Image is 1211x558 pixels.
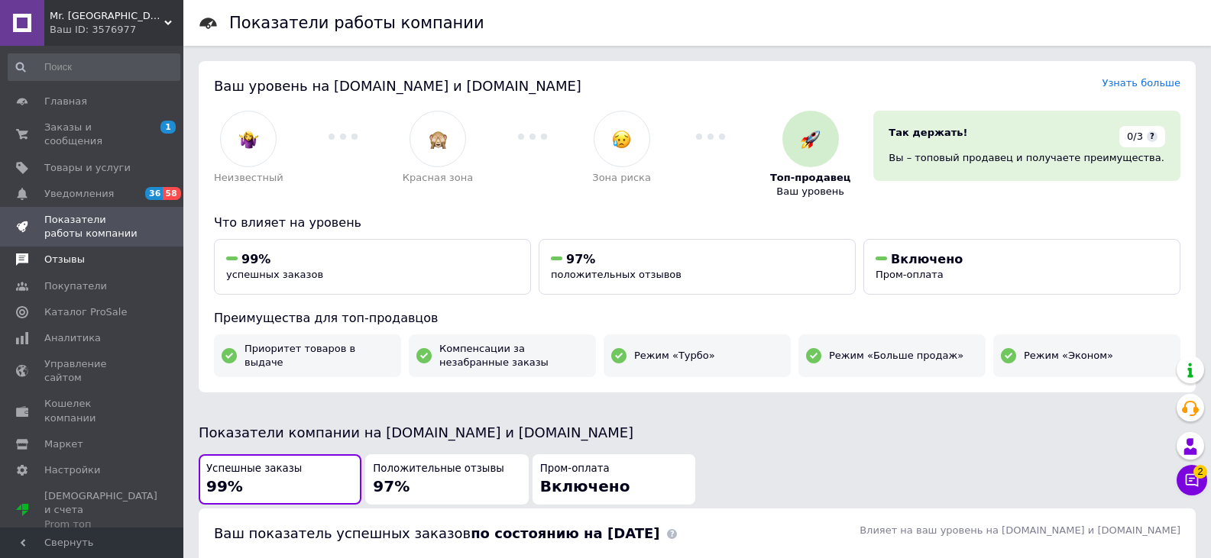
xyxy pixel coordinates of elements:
[889,127,967,138] span: Так держать!
[229,14,484,32] h1: Показатели работы компании
[244,342,393,369] span: Приоритет товаров в выдаче
[163,187,180,200] span: 58
[199,424,633,440] span: Показатели компании на [DOMAIN_NAME] и [DOMAIN_NAME]
[50,9,164,23] span: Mr. Чохлів
[214,215,361,230] span: Что влияет на уровень
[206,477,243,495] span: 99%
[1024,349,1113,363] span: Режим «Эконом»
[429,130,448,149] img: :see_no_evil:
[214,171,283,185] span: Неизвестный
[44,213,141,240] span: Показатели работы компании
[373,462,504,476] span: Положительные отзывы
[373,477,410,495] span: 97%
[566,252,595,266] span: 97%
[889,151,1165,165] div: Вы – топовый продавец и получаете преимущества.
[44,463,100,477] span: Настройки
[214,311,438,325] span: Преимущества для топ-продавцов
[876,269,944,280] span: Пром-оплата
[44,489,157,531] span: [DEMOGRAPHIC_DATA] и счета
[540,462,610,476] span: Пром-оплата
[8,53,180,81] input: Поиск
[50,23,183,37] div: Ваш ID: 3576977
[634,349,715,363] span: Режим «Турбо»
[214,525,659,541] span: Ваш показатель успешных заказов
[44,161,131,175] span: Товары и услуги
[770,171,850,185] span: Топ-продавец
[44,437,83,451] span: Маркет
[1177,465,1207,495] button: Чат с покупателем2
[44,187,114,201] span: Уведомления
[471,525,659,541] b: по состоянию на [DATE]
[891,252,963,266] span: Включено
[44,331,101,345] span: Аналитика
[1102,77,1180,89] a: Узнать больше
[44,357,141,385] span: Управление сайтом
[199,454,361,505] button: Успешные заказы99%
[241,252,270,266] span: 99%
[226,269,323,280] span: успешных заказов
[214,78,581,94] span: Ваш уровень на [DOMAIN_NAME] и [DOMAIN_NAME]
[365,454,528,505] button: Положительные отзывы97%
[533,454,695,505] button: Пром-оплатаВключено
[612,130,631,149] img: :disappointed_relieved:
[403,171,473,185] span: Красная зона
[863,239,1180,295] button: ВключеноПром-оплата
[551,269,682,280] span: положительных отзывов
[829,349,963,363] span: Режим «Больше продаж»
[44,518,157,531] div: Prom топ
[44,95,87,108] span: Главная
[206,462,302,476] span: Успешные заказы
[776,185,844,198] span: Ваш уровень
[1147,131,1158,142] span: ?
[44,305,127,319] span: Каталог ProSale
[540,477,630,495] span: Включено
[239,130,258,149] img: :woman-shrugging:
[44,253,85,266] span: Отзывы
[160,121,176,134] span: 1
[860,524,1180,536] span: Влияет на ваш уровень на [DOMAIN_NAME] и [DOMAIN_NAME]
[592,171,651,185] span: Зона риска
[145,187,163,200] span: 36
[214,239,531,295] button: 99%успешных заказов
[44,121,141,148] span: Заказы и сообщения
[539,239,856,295] button: 97%положительных отзывов
[44,397,141,424] span: Кошелек компании
[801,130,820,149] img: :rocket:
[1193,465,1207,479] span: 2
[439,342,588,369] span: Компенсации за незабранные заказы
[1119,126,1165,147] div: 0/3
[44,279,107,293] span: Покупатели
